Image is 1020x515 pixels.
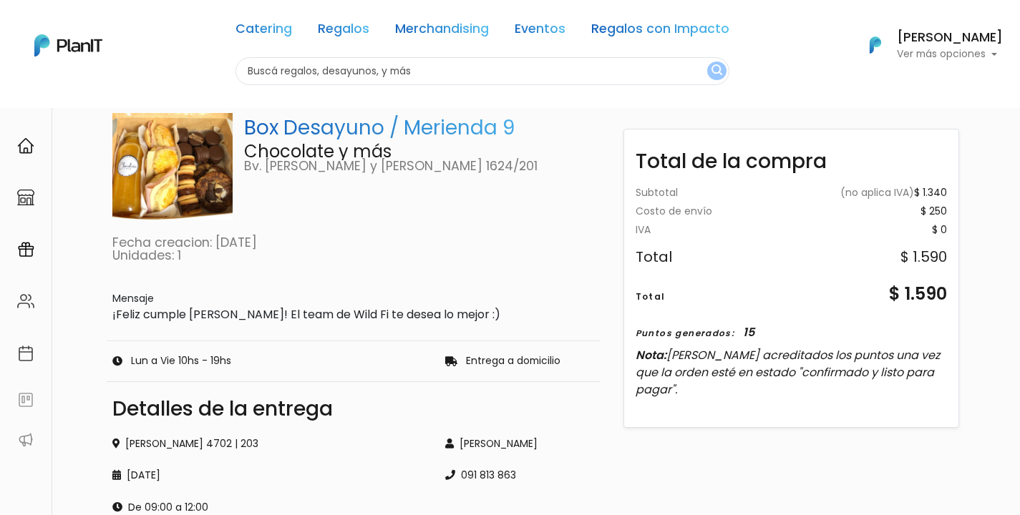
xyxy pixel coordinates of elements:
[244,143,594,160] p: Chocolate y más
[897,49,1003,59] p: Ver más opciones
[851,26,1003,64] button: PlanIt Logo [PERSON_NAME] Ver más opciones
[112,113,233,220] img: PHOTO-2022-03-20-15-16-39.jpg
[112,500,428,515] div: De 09:00 a 12:00
[318,23,369,40] a: Regalos
[840,188,947,198] div: $ 1.340
[244,160,594,173] p: Bv. [PERSON_NAME] y [PERSON_NAME] 1624/201
[395,23,489,40] a: Merchandising
[466,356,560,366] p: Entrega a domicilio
[515,23,565,40] a: Eventos
[17,431,34,448] img: partners-52edf745621dab592f3b2c58e3bca9d71375a7ef29c3b500c9f145b62cc070d4.svg
[636,290,666,303] div: Total
[636,250,672,264] div: Total
[235,23,292,40] a: Catering
[445,468,595,483] div: 091 813 863
[636,188,678,198] div: Subtotal
[17,293,34,310] img: people-662611757002400ad9ed0e3c099ab2801c6687ba6c219adb57efc949bc21e19d.svg
[636,327,734,340] div: Puntos generados:
[112,291,595,306] div: Mensaje
[624,135,959,177] div: Total de la compra
[17,241,34,258] img: campaigns-02234683943229c281be62815700db0a1741e53638e28bf9629b52c665b00959.svg
[74,14,206,41] div: ¿Necesitás ayuda?
[112,306,595,323] p: ¡Feliz cumple [PERSON_NAME]! El team de Wild Fi te desea lo mejor :)
[743,324,754,341] div: 15
[636,347,948,398] p: Nota:
[17,189,34,206] img: marketplace-4ceaa7011d94191e9ded77b95e3339b90024bf715f7c57f8cf31f2d8c509eaba.svg
[131,356,231,366] p: Lun a Vie 10hs - 19hs
[711,64,722,78] img: search_button-432b6d5273f82d61273b3651a40e1bd1b912527efae98b1b7a1b2c0702e16a8d.svg
[17,391,34,408] img: feedback-78b5a0c8f98aac82b08bfc38622c3050aee476f2c9584af64705fc4e61158814.svg
[17,345,34,362] img: calendar-87d922413cdce8b2cf7b7f5f62616a5cf9e4887200fb71536465627b3292af00.svg
[636,225,651,235] div: IVA
[860,29,891,61] img: PlanIt Logo
[112,436,428,451] div: [PERSON_NAME] 4702 | 203
[900,250,947,264] div: $ 1.590
[112,237,595,250] p: Fecha creacion: [DATE]
[235,57,729,85] input: Buscá regalos, desayunos, y más
[897,31,1003,44] h6: [PERSON_NAME]
[636,207,712,217] div: Costo de envío
[932,225,947,235] div: $ 0
[591,23,729,40] a: Regalos con Impacto
[17,137,34,154] img: home-e721727adea9d79c4d83392d1f703f7f8bce08238fde08b1acbfd93340b81755.svg
[445,436,595,451] div: [PERSON_NAME]
[244,113,594,143] p: Box Desayuno / Merienda 9
[112,468,428,483] div: [DATE]
[921,207,947,217] div: $ 250
[636,347,940,398] span: [PERSON_NAME] acreditados los puntos una vez que la orden esté en estado "confirmado y listo para...
[112,247,181,264] a: Unidades: 1
[840,185,914,200] span: (no aplica IVA)
[112,399,595,419] div: Detalles de la entrega
[889,281,947,307] div: $ 1.590
[34,34,102,57] img: PlanIt Logo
